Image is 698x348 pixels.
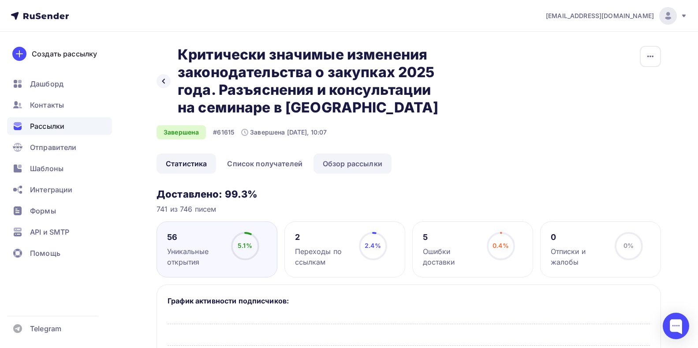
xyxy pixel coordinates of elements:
span: Отправители [30,142,77,153]
span: Дашборд [30,79,63,89]
span: Помощь [30,248,60,258]
div: Завершена [DATE], 10:07 [241,128,327,137]
a: [EMAIL_ADDRESS][DOMAIN_NAME] [546,7,687,25]
span: 5.1% [238,242,252,249]
a: Обзор рассылки [314,153,392,174]
a: Шаблоны [7,160,112,177]
span: Шаблоны [30,163,63,174]
a: Рассылки [7,117,112,135]
div: 2 [295,232,351,243]
div: Ошибки доставки [423,246,479,267]
a: Статистика [157,153,216,174]
a: Контакты [7,96,112,114]
div: Отписки и жалобы [551,246,607,267]
a: Дашборд [7,75,112,93]
span: Контакты [30,100,64,110]
div: Переходы по ссылкам [295,246,351,267]
div: 56 [167,232,223,243]
span: Telegram [30,323,61,334]
span: 2.4% [365,242,381,249]
span: API и SMTP [30,227,69,237]
a: Список получателей [218,153,312,174]
span: 0.4% [493,242,509,249]
h3: Доставлено: 99.3% [157,188,661,200]
a: Отправители [7,138,112,156]
a: Формы [7,202,112,220]
h2: Критически значимые изменения законодательства о закупках 2025 года. Разъяснения и консультации н... [178,46,444,116]
div: #61615 [213,128,234,137]
div: Создать рассылку [32,49,97,59]
span: [EMAIL_ADDRESS][DOMAIN_NAME] [546,11,654,20]
div: Уникальные открытия [167,246,223,267]
span: 0% [623,242,634,249]
div: 0 [551,232,607,243]
div: 5 [423,232,479,243]
div: 741 из 746 писем [157,204,661,214]
span: Формы [30,206,56,216]
span: Рассылки [30,121,64,131]
span: Интеграции [30,184,72,195]
div: Завершена [157,125,206,139]
h5: График активности подписчиков: [168,296,650,306]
